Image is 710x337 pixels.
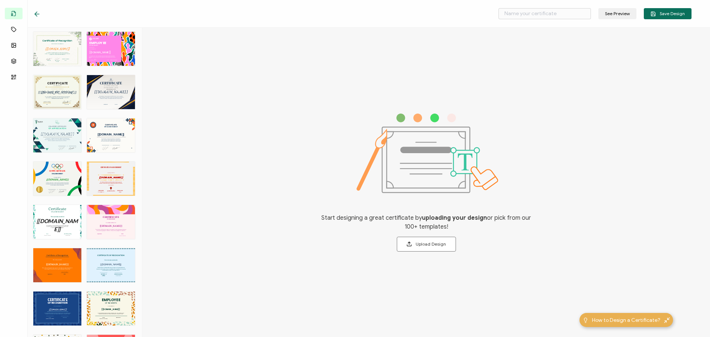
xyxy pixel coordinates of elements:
img: minimize-icon.svg [664,317,670,323]
span: How to Design a Certificate? [592,316,660,324]
input: Name your certificate [498,8,591,19]
b: uploading your design [422,214,487,222]
iframe: Chat Widget [673,301,710,337]
img: designs-certificate.svg [353,114,499,193]
button: See Preview [598,8,636,19]
span: Start designing a great certificate by or pick from our 100+ templates! [320,213,533,231]
button: Save Design [644,8,692,19]
button: Upload Design [397,237,456,252]
span: Save Design [650,11,685,17]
